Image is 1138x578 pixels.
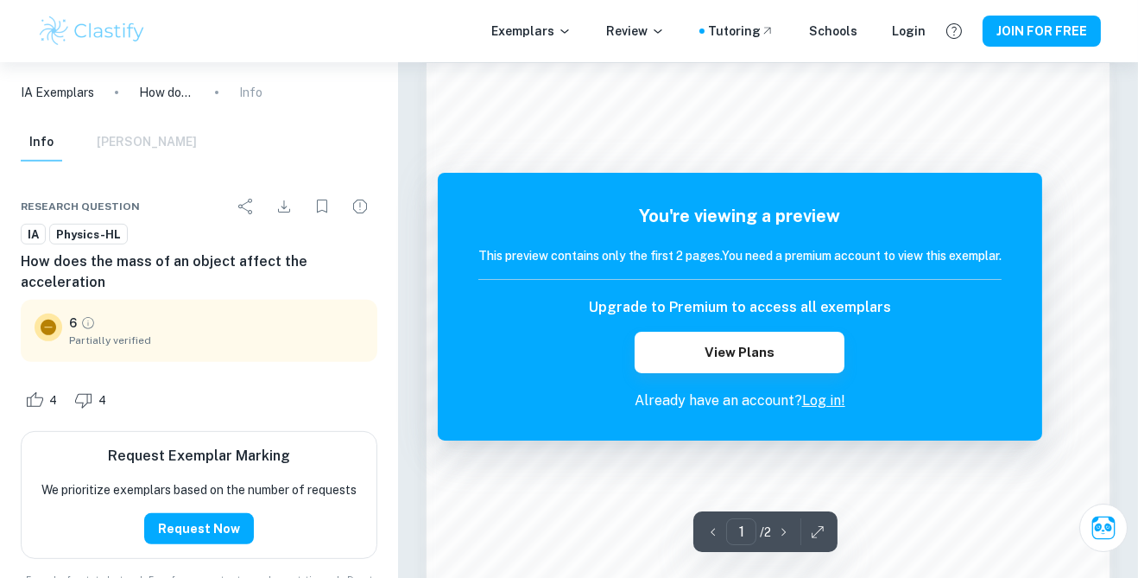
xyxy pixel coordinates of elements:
[343,189,377,224] div: Report issue
[983,16,1101,47] button: JOIN FOR FREE
[139,83,194,102] p: How does the mass of an object affect the acceleration
[635,332,844,373] button: View Plans
[478,246,1002,265] h6: This preview contains only the first 2 pages. You need a premium account to view this exemplar.
[305,189,339,224] div: Bookmark
[606,22,665,41] p: Review
[41,480,357,499] p: We prioritize exemplars based on the number of requests
[21,83,94,102] a: IA Exemplars
[69,314,77,333] p: 6
[49,224,128,245] a: Physics-HL
[892,22,926,41] a: Login
[37,14,147,48] img: Clastify logo
[1079,504,1128,552] button: Ask Clai
[80,315,96,331] a: Grade partially verified
[40,392,66,410] span: 4
[809,22,857,41] a: Schools
[229,189,263,224] div: Share
[760,523,771,542] p: / 2
[22,226,45,244] span: IA
[939,16,969,46] button: Help and Feedback
[239,83,262,102] p: Info
[21,124,62,162] button: Info
[70,386,116,414] div: Dislike
[69,333,364,348] span: Partially verified
[802,392,845,409] a: Log in!
[478,391,1002,411] p: Already have an account?
[21,386,66,414] div: Like
[89,392,116,410] span: 4
[478,203,1002,229] h5: You're viewing a preview
[21,224,46,245] a: IA
[50,226,127,244] span: Physics-HL
[589,297,891,318] h6: Upgrade to Premium to access all exemplars
[21,251,377,293] h6: How does the mass of an object affect the acceleration
[108,446,290,467] h6: Request Exemplar Marking
[491,22,572,41] p: Exemplars
[144,513,254,544] button: Request Now
[708,22,774,41] a: Tutoring
[267,189,301,224] div: Download
[21,199,140,214] span: Research question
